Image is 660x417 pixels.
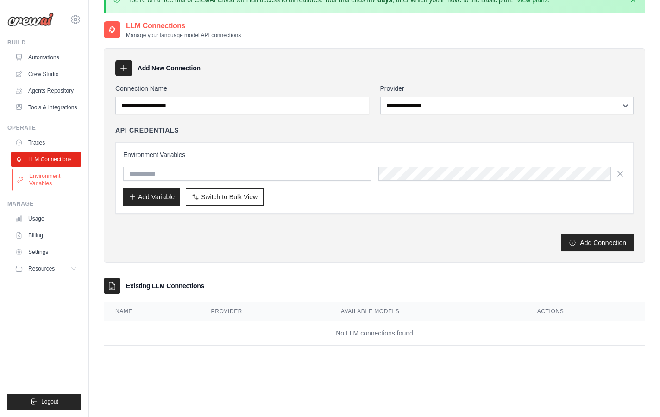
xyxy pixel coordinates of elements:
[7,124,81,132] div: Operate
[380,84,634,93] label: Provider
[123,150,626,159] h3: Environment Variables
[7,39,81,46] div: Build
[7,394,81,410] button: Logout
[115,84,369,93] label: Connection Name
[104,321,645,346] td: No LLM connections found
[126,20,241,32] h2: LLM Connections
[7,200,81,208] div: Manage
[11,67,81,82] a: Crew Studio
[561,234,634,251] button: Add Connection
[11,261,81,276] button: Resources
[28,265,55,272] span: Resources
[11,211,81,226] a: Usage
[201,192,258,202] span: Switch to Bulk View
[11,152,81,167] a: LLM Connections
[104,302,200,321] th: Name
[11,228,81,243] a: Billing
[11,83,81,98] a: Agents Repository
[330,302,526,321] th: Available Models
[526,302,645,321] th: Actions
[126,281,204,291] h3: Existing LLM Connections
[11,135,81,150] a: Traces
[11,100,81,115] a: Tools & Integrations
[115,126,179,135] h4: API Credentials
[138,63,201,73] h3: Add New Connection
[123,188,180,206] button: Add Variable
[200,302,330,321] th: Provider
[126,32,241,39] p: Manage your language model API connections
[186,188,264,206] button: Switch to Bulk View
[7,13,54,26] img: Logo
[12,169,82,191] a: Environment Variables
[11,50,81,65] a: Automations
[41,398,58,405] span: Logout
[11,245,81,259] a: Settings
